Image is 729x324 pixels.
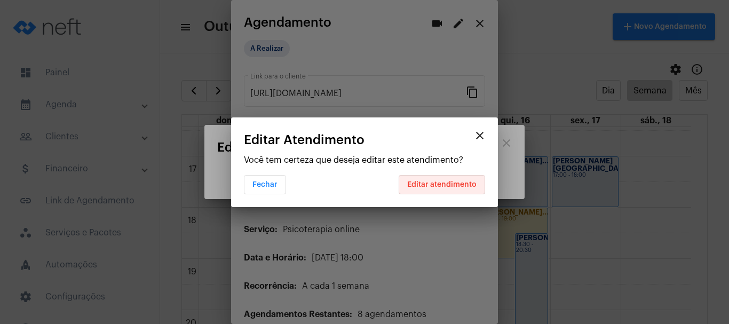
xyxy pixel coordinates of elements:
[244,175,286,194] button: Fechar
[244,133,364,147] span: Editar Atendimento
[473,129,486,142] mat-icon: close
[407,181,477,188] span: Editar atendimento
[399,175,485,194] button: Editar atendimento
[244,155,485,165] p: Você tem certeza que deseja editar este atendimento?
[252,181,278,188] span: Fechar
